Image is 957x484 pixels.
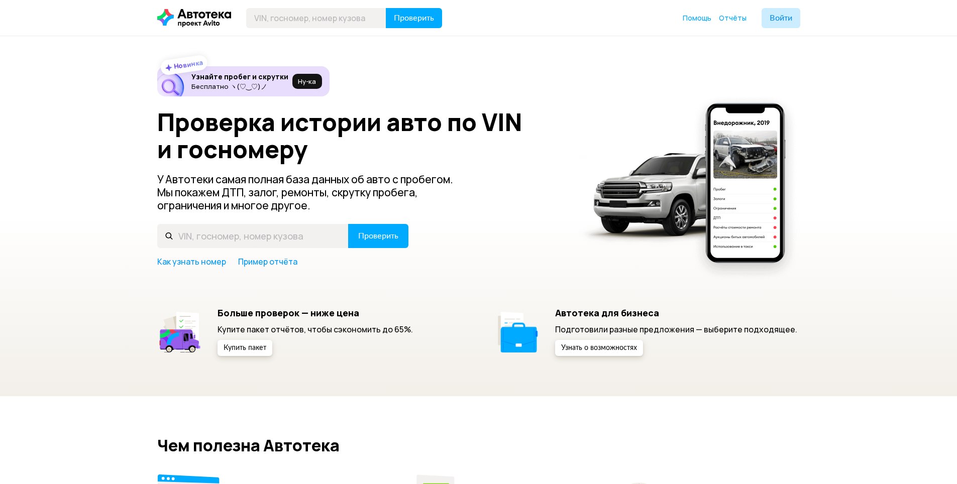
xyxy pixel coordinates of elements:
[238,256,297,267] a: Пример отчёта
[157,173,470,212] p: У Автотеки самая полная база данных об авто с пробегом. Мы покажем ДТП, залог, ремонты, скрутку п...
[394,14,434,22] span: Проверить
[561,344,637,351] span: Узнать о возможностях
[191,72,288,81] h6: Узнайте пробег и скрутки
[683,13,711,23] a: Помощь
[157,436,800,454] h2: Чем полезна Автотека
[191,82,288,90] p: Бесплатно ヽ(♡‿♡)ノ
[358,232,398,240] span: Проверить
[218,307,413,318] h5: Больше проверок — ниже цена
[157,256,226,267] a: Как узнать номер
[555,324,797,335] p: Подготовили разные предложения — выберите подходящее.
[555,307,797,318] h5: Автотека для бизнеса
[762,8,800,28] button: Войти
[173,58,203,71] strong: Новинка
[224,344,266,351] span: Купить пакет
[348,224,408,248] button: Проверить
[218,340,272,356] button: Купить пакет
[157,224,349,248] input: VIN, госномер, номер кузова
[157,108,566,163] h1: Проверка истории авто по VIN и госномеру
[555,340,643,356] button: Узнать о возможностях
[218,324,413,335] p: Купите пакет отчётов, чтобы сэкономить до 65%.
[298,77,316,85] span: Ну‑ка
[770,14,792,22] span: Войти
[386,8,442,28] button: Проверить
[246,8,386,28] input: VIN, госномер, номер кузова
[719,13,747,23] a: Отчёты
